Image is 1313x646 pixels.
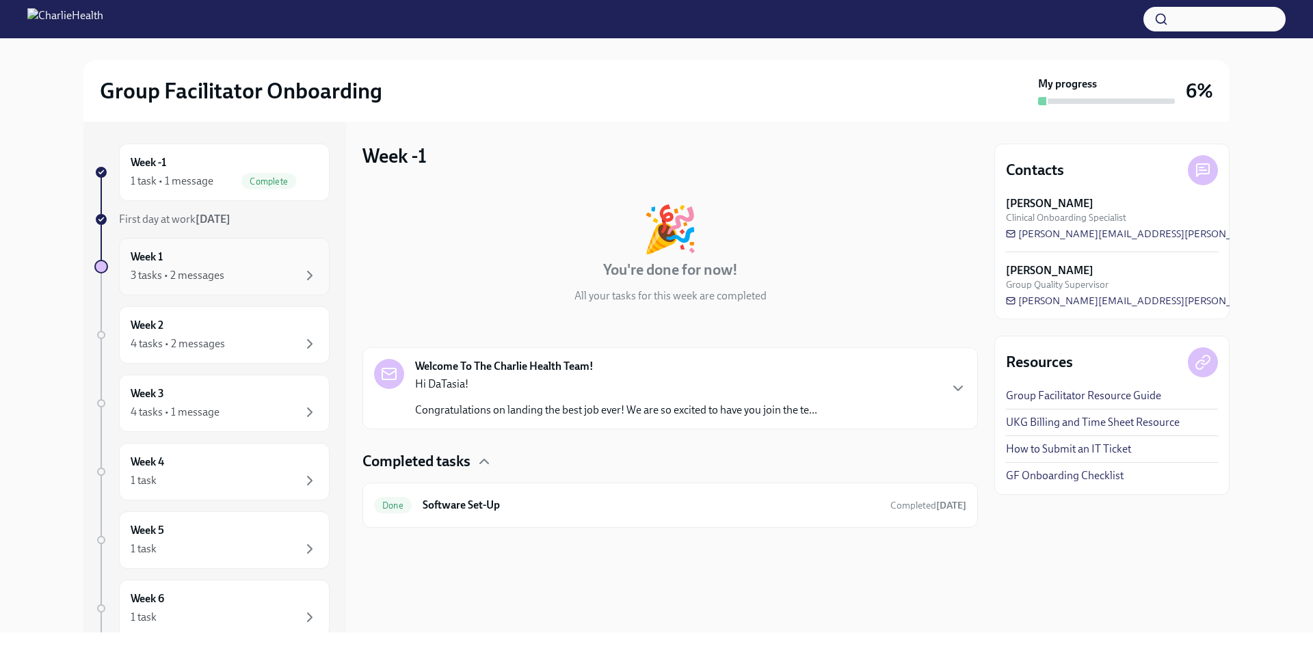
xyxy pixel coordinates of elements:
[131,541,157,556] div: 1 task
[27,8,103,30] img: CharlieHealth
[131,268,224,283] div: 3 tasks • 2 messages
[94,238,330,295] a: Week 13 tasks • 2 messages
[94,580,330,637] a: Week 61 task
[131,174,213,189] div: 1 task • 1 message
[131,610,157,625] div: 1 task
[1006,388,1161,403] a: Group Facilitator Resource Guide
[131,336,225,351] div: 4 tasks • 2 messages
[1006,278,1109,291] span: Group Quality Supervisor
[415,377,817,392] p: Hi DaTasia!
[1006,263,1093,278] strong: [PERSON_NAME]
[1006,211,1126,224] span: Clinical Onboarding Specialist
[1006,160,1064,180] h4: Contacts
[131,155,166,170] h6: Week -1
[574,288,767,304] p: All your tasks for this week are completed
[100,77,382,105] h2: Group Facilitator Onboarding
[131,523,164,538] h6: Week 5
[196,213,230,226] strong: [DATE]
[94,375,330,432] a: Week 34 tasks • 1 message
[1006,196,1093,211] strong: [PERSON_NAME]
[1006,468,1124,483] a: GF Onboarding Checklist
[890,499,966,512] span: October 13th, 2025 11:35
[241,176,296,187] span: Complete
[94,443,330,500] a: Week 41 task
[374,500,412,511] span: Done
[415,359,594,374] strong: Welcome To The Charlie Health Team!
[1006,415,1180,430] a: UKG Billing and Time Sheet Resource
[1006,352,1073,373] h4: Resources
[94,511,330,569] a: Week 51 task
[131,405,220,420] div: 4 tasks • 1 message
[94,306,330,364] a: Week 24 tasks • 2 messages
[362,144,427,168] h3: Week -1
[936,500,966,511] strong: [DATE]
[94,212,330,227] a: First day at work[DATE]
[131,250,163,265] h6: Week 1
[362,451,470,472] h4: Completed tasks
[94,144,330,201] a: Week -11 task • 1 messageComplete
[374,494,966,516] a: DoneSoftware Set-UpCompleted[DATE]
[890,500,966,511] span: Completed
[1006,442,1131,457] a: How to Submit an IT Ticket
[131,591,164,606] h6: Week 6
[423,498,879,513] h6: Software Set-Up
[119,213,230,226] span: First day at work
[1038,77,1097,92] strong: My progress
[1186,79,1213,103] h3: 6%
[131,318,163,333] h6: Week 2
[131,473,157,488] div: 1 task
[642,206,698,252] div: 🎉
[603,260,738,280] h4: You're done for now!
[131,386,164,401] h6: Week 3
[131,455,164,470] h6: Week 4
[362,451,978,472] div: Completed tasks
[415,403,817,418] p: Congratulations on landing the best job ever! We are so excited to have you join the te...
